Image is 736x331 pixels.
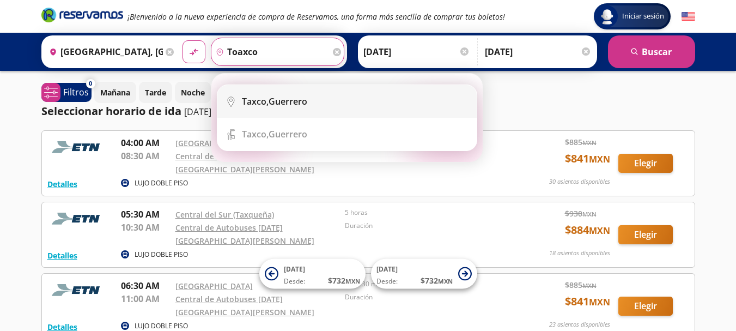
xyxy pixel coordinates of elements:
a: [GEOGRAPHIC_DATA] [175,281,253,291]
button: Detalles [47,178,77,190]
p: 06:30 AM [121,279,170,292]
button: Elegir [618,297,673,316]
button: Elegir [618,154,673,173]
a: Central de Autobuses [DATE][GEOGRAPHIC_DATA][PERSON_NAME] [175,294,314,317]
small: MXN [438,277,453,285]
button: [DATE]Desde:$732MXN [371,259,477,289]
small: MXN [582,210,597,218]
input: Buscar Destino [211,38,330,65]
p: Mañana [100,87,130,98]
b: Taxco, [242,128,269,140]
span: $ 732 [328,275,360,286]
button: English [682,10,695,23]
img: RESERVAMOS [47,279,107,301]
p: LUJO DOBLE PISO [135,321,188,331]
p: 10:30 AM [121,221,170,234]
span: Desde: [376,276,398,286]
input: Elegir Fecha [363,38,470,65]
p: 18 asientos disponibles [549,249,610,258]
a: Brand Logo [41,7,123,26]
span: [DATE] [284,264,305,274]
p: 08:30 AM [121,149,170,163]
span: Iniciar sesión [618,11,668,22]
input: Opcional [485,38,592,65]
p: Duración [345,221,509,231]
small: MXN [582,281,597,290]
img: RESERVAMOS [47,136,107,158]
p: Noche [181,87,205,98]
p: LUJO DOBLE PISO [135,250,188,260]
a: Central de Autobuses [DATE][GEOGRAPHIC_DATA][PERSON_NAME] [175,222,314,246]
p: 05:30 AM [121,208,170,221]
p: Filtros [63,86,89,99]
small: MXN [345,277,360,285]
div: Guerrero [242,128,307,140]
span: Desde: [284,276,305,286]
span: $ 732 [421,275,453,286]
input: Buscar Origen [45,38,163,65]
small: MXN [589,153,610,165]
p: Duración [345,292,509,302]
a: Central de Autobuses [DATE][GEOGRAPHIC_DATA][PERSON_NAME] [175,151,314,174]
span: $ 885 [565,279,597,291]
b: Taxco, [242,95,269,107]
span: 0 [89,79,92,88]
a: Central del Sur (Taxqueña) [175,209,274,220]
button: [DATE]Desde:$732MXN [259,259,366,289]
span: $ 885 [565,136,597,148]
small: MXN [582,139,597,147]
small: MXN [589,296,610,308]
em: ¡Bienvenido a la nueva experiencia de compra de Reservamos, una forma más sencilla de comprar tus... [127,11,505,22]
button: Tarde [139,82,172,103]
span: $ 841 [565,293,610,310]
p: LUJO DOBLE PISO [135,178,188,188]
button: Detalles [47,250,77,261]
div: Guerrero [242,95,307,107]
p: Tarde [145,87,166,98]
button: Buscar [608,35,695,68]
p: 23 asientos disponibles [549,320,610,329]
p: Seleccionar horario de ida [41,103,181,119]
img: RESERVAMOS [47,208,107,230]
i: Brand Logo [41,7,123,23]
p: [DATE] [184,105,211,118]
button: Elegir [618,225,673,244]
p: 30 asientos disponibles [549,177,610,186]
button: 0Filtros [41,83,92,102]
span: $ 841 [565,151,610,167]
span: [DATE] [376,264,398,274]
p: 5 horas [345,208,509,218]
span: $ 884 [565,222,610,238]
a: [GEOGRAPHIC_DATA] [175,138,253,148]
button: Mañana [94,82,136,103]
p: 11:00 AM [121,292,170,305]
button: Noche [175,82,211,103]
p: 04:00 AM [121,136,170,149]
span: $ 930 [565,208,597,219]
small: MXN [589,225,610,237]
